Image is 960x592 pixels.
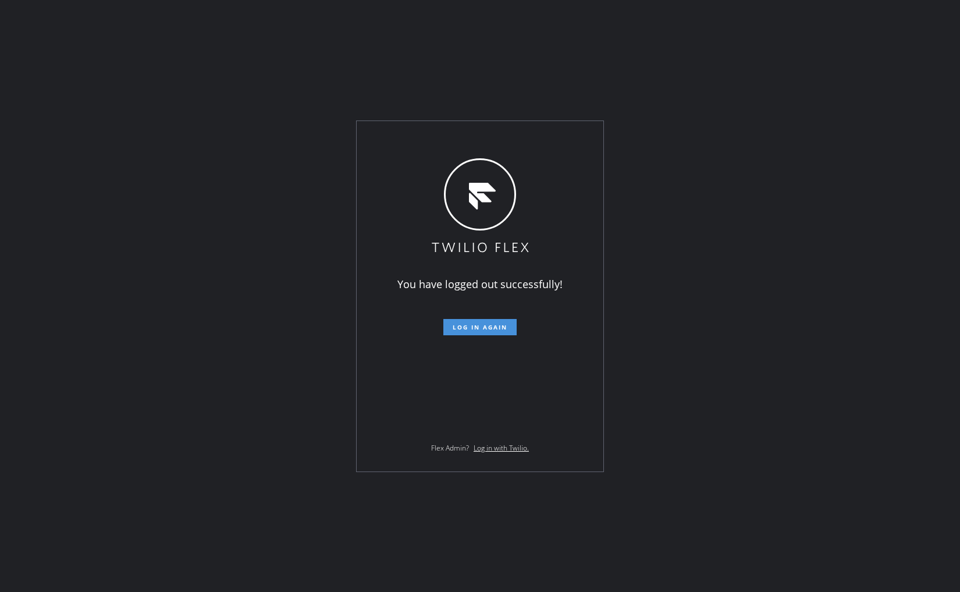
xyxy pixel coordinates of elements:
button: Log in again [443,319,517,335]
span: You have logged out successfully! [397,277,563,291]
span: Log in again [453,323,507,331]
a: Log in with Twilio. [474,443,529,453]
span: Flex Admin? [431,443,469,453]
